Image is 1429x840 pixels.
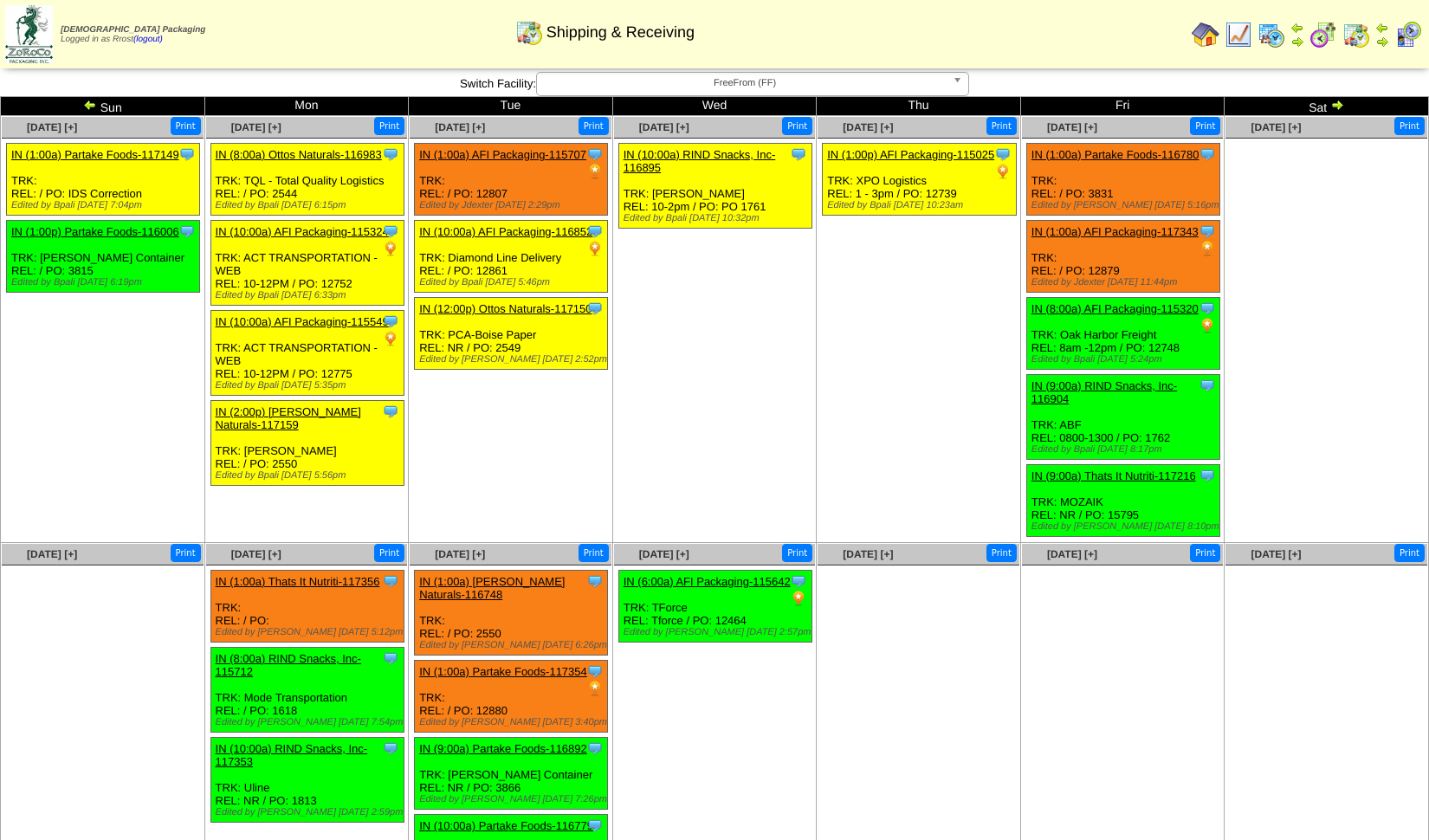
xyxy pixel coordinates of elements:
[204,97,409,116] td: Mon
[171,117,201,135] button: Print
[61,25,205,35] span: [DEMOGRAPHIC_DATA] Packaging
[216,315,389,328] a: IN (10:00a) AFI Packaging-115549
[382,572,399,590] img: Tooltip
[827,200,1015,210] div: Edited by Bpali [DATE] 10:23am
[415,571,608,656] div: TRK: REL: / PO: 2550
[1199,223,1216,240] img: Tooltip
[1251,121,1301,133] a: [DATE] [+]
[1290,21,1304,35] img: arrowleft.gif
[216,470,404,481] div: Edited by Bpali [DATE] 5:56pm
[790,572,807,590] img: Tooltip
[544,73,946,94] span: FreeFrom (FF)
[11,200,199,210] div: Edited by Bpali [DATE] 7:04pm
[624,213,811,223] div: Edited by Bpali [DATE] 10:32pm
[1031,277,1219,288] div: Edited by Jdexter [DATE] 11:44pm
[382,740,399,757] img: Tooltip
[624,627,811,637] div: Edited by [PERSON_NAME] [DATE] 2:57pm
[11,277,199,288] div: Edited by Bpali [DATE] 6:19pm
[1031,444,1219,455] div: Edited by Bpali [DATE] 8:17pm
[216,742,368,768] a: IN (10:00a) RIND Snacks, Inc-117353
[639,548,689,560] span: [DATE] [+]
[419,200,607,210] div: Edited by Jdexter [DATE] 2:29pm
[419,148,586,161] a: IN (1:00a) AFI Packaging-115707
[5,5,53,63] img: zoroco-logo-small.webp
[1031,469,1196,482] a: IN (9:00a) Thats It Nutriti-117216
[1375,35,1389,48] img: arrowright.gif
[1199,145,1216,163] img: Tooltip
[27,121,77,133] a: [DATE] [+]
[216,652,361,678] a: IN (8:00a) RIND Snacks, Inc-115712
[415,738,608,810] div: TRK: [PERSON_NAME] Container REL: NR / PO: 3866
[586,300,604,317] img: Tooltip
[419,794,607,804] div: Edited by [PERSON_NAME] [DATE] 7:26pm
[216,627,404,637] div: Edited by [PERSON_NAME] [DATE] 5:12pm
[843,548,893,560] a: [DATE] [+]
[586,163,604,180] img: PO
[1026,375,1219,460] div: TRK: ABF REL: 0800-1300 / PO: 1762
[382,313,399,330] img: Tooltip
[1020,97,1225,116] td: Fri
[216,575,380,588] a: IN (1:00a) Thats It Nutriti-117356
[1047,121,1097,133] a: [DATE] [+]
[618,144,811,229] div: TRK: [PERSON_NAME] REL: 10-2pm / PO: PO 1761
[1031,302,1199,315] a: IN (8:00a) AFI Packaging-115320
[1199,240,1216,257] img: PO
[178,145,196,163] img: Tooltip
[415,298,608,370] div: TRK: PCA-Boise Paper REL: NR / PO: 2549
[178,223,196,240] img: Tooltip
[382,240,399,257] img: PO
[1290,35,1304,48] img: arrowright.gif
[994,145,1012,163] img: Tooltip
[61,25,205,44] span: Logged in as Rrost
[382,145,399,163] img: Tooltip
[231,548,281,560] a: [DATE] [+]
[1190,544,1220,562] button: Print
[1342,21,1370,48] img: calendarinout.gif
[1309,21,1337,48] img: calendarblend.gif
[639,121,689,133] span: [DATE] [+]
[586,572,604,590] img: Tooltip
[1225,97,1429,116] td: Sat
[1026,298,1219,370] div: TRK: Oak Harbor Freight REL: 8am -12pm / PO: 12748
[419,575,565,601] a: IN (1:00a) [PERSON_NAME] Naturals-116748
[1394,117,1425,135] button: Print
[1394,21,1422,48] img: calendarcustomer.gif
[7,144,200,216] div: TRK: REL: / PO: IDS Correction
[618,571,811,643] div: TRK: TForce REL: Tforce / PO: 12464
[210,401,404,486] div: TRK: [PERSON_NAME] REL: / PO: 2550
[415,144,608,216] div: TRK: REL: / PO: 12807
[216,290,404,300] div: Edited by Bpali [DATE] 6:33pm
[382,403,399,420] img: Tooltip
[994,163,1012,180] img: PO
[586,817,604,834] img: Tooltip
[210,144,404,216] div: TRK: TQL - Total Quality Logistics REL: / PO: 2544
[7,221,200,293] div: TRK: [PERSON_NAME] Container REL: / PO: 3815
[216,225,389,238] a: IN (10:00a) AFI Packaging-115324
[1192,21,1219,48] img: home.gif
[382,330,399,347] img: PO
[210,311,404,396] div: TRK: ACT TRANSPORTATION - WEB REL: 10-12PM / PO: 12775
[374,117,404,135] button: Print
[216,405,361,431] a: IN (2:00p) [PERSON_NAME] Naturals-117159
[1031,148,1199,161] a: IN (1:00a) Partake Foods-116780
[216,148,382,161] a: IN (8:00a) Ottos Naturals-116983
[415,221,608,293] div: TRK: Diamond Line Delivery REL: / PO: 12861
[231,121,281,133] a: [DATE] [+]
[1,97,205,116] td: Sun
[1199,377,1216,394] img: Tooltip
[210,221,404,306] div: TRK: ACT TRANSPORTATION - WEB REL: 10-12PM / PO: 12752
[1394,544,1425,562] button: Print
[1047,548,1097,560] span: [DATE] [+]
[216,200,404,210] div: Edited by Bpali [DATE] 6:15pm
[986,544,1017,562] button: Print
[435,121,485,133] a: [DATE] [+]
[27,548,77,560] a: [DATE] [+]
[586,740,604,757] img: Tooltip
[419,819,593,832] a: IN (10:00a) Partake Foods-116779
[1375,21,1389,35] img: arrowleft.gif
